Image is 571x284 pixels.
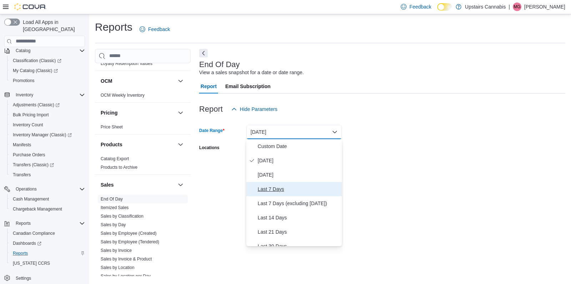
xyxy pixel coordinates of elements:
div: OCM [95,91,191,102]
a: Promotions [10,76,37,85]
button: Catalog [13,46,33,55]
a: Sales by Invoice & Product [101,257,152,262]
a: Classification (Classic) [7,56,88,66]
span: Manifests [10,141,85,149]
input: Dark Mode [437,3,452,11]
a: Sales by Employee (Created) [101,231,157,236]
span: Settings [13,273,85,282]
span: Operations [16,186,37,192]
button: Inventory [13,91,36,99]
span: Purchase Orders [13,152,45,158]
button: Operations [1,184,88,194]
span: Catalog Export [101,156,129,162]
span: Email Subscription [225,79,271,93]
a: Classification (Classic) [10,56,64,65]
button: Reports [7,248,88,258]
label: Date Range [199,128,224,133]
span: Operations [13,185,85,193]
button: Next [199,49,208,57]
span: Sales by Invoice [101,248,132,253]
span: Bulk Pricing Import [13,112,49,118]
a: Loyalty Redemption Values [101,61,152,66]
a: Adjustments (Classic) [10,101,62,109]
span: Reports [10,249,85,258]
span: Inventory Count [10,121,85,129]
span: Dashboards [10,239,85,248]
span: Purchase Orders [10,151,85,159]
span: End Of Day [101,196,123,202]
span: Load All Apps in [GEOGRAPHIC_DATA] [20,19,85,33]
span: [DATE] [258,171,339,179]
span: Adjustments (Classic) [13,102,60,108]
a: Canadian Compliance [10,229,58,238]
h3: OCM [101,77,112,85]
button: Products [176,140,185,149]
span: Catalog [13,46,85,55]
a: Dashboards [7,238,88,248]
a: Sales by Classification [101,214,143,219]
button: Inventory Count [7,120,88,130]
button: OCM [101,77,175,85]
button: Settings [1,273,88,283]
a: Reports [10,249,31,258]
span: Reports [13,219,85,228]
h3: Pricing [101,109,117,116]
button: Operations [13,185,40,193]
button: Inventory [1,90,88,100]
span: Settings [16,275,31,281]
h3: Products [101,141,122,148]
a: Transfers (Classic) [10,161,57,169]
a: Bulk Pricing Import [10,111,52,119]
button: [DATE] [246,125,342,139]
span: Reports [13,250,28,256]
span: [US_STATE] CCRS [13,260,50,266]
span: Adjustments (Classic) [10,101,85,109]
a: Manifests [10,141,34,149]
div: Pricing [95,123,191,134]
button: Canadian Compliance [7,228,88,238]
button: OCM [176,77,185,85]
button: Chargeback Management [7,204,88,214]
span: Washington CCRS [10,259,85,268]
a: End Of Day [101,197,123,202]
span: Transfers [10,171,85,179]
button: [US_STATE] CCRS [7,258,88,268]
span: Reports [16,220,31,226]
label: Locations [199,145,219,151]
button: Pricing [176,108,185,117]
a: Inventory Count [10,121,46,129]
span: Transfers [13,172,31,178]
span: Inventory Manager (Classic) [10,131,85,139]
span: Canadian Compliance [13,230,55,236]
div: Megan Gorham [513,2,521,11]
p: | [509,2,510,11]
a: Adjustments (Classic) [7,100,88,110]
span: Catalog [16,48,30,54]
span: Hide Parameters [240,106,277,113]
span: Inventory Count [13,122,43,128]
span: Classification (Classic) [10,56,85,65]
button: Products [101,141,175,148]
span: Sales by Employee (Created) [101,230,157,236]
span: Cash Management [10,195,85,203]
span: Sales by Location [101,265,135,270]
h1: Reports [95,20,132,34]
span: Cash Management [13,196,49,202]
div: Select listbox [246,139,342,246]
div: View a sales snapshot for a date or date range. [199,69,304,76]
a: Cash Management [10,195,52,203]
span: Promotions [10,76,85,85]
span: Last 14 Days [258,213,339,222]
span: OCM Weekly Inventory [101,92,145,98]
span: Inventory [13,91,85,99]
a: [US_STATE] CCRS [10,259,53,268]
span: Transfers (Classic) [13,162,54,168]
a: Catalog Export [101,156,129,161]
span: Sales by Invoice & Product [101,256,152,262]
span: Itemized Sales [101,205,129,211]
h3: End Of Day [199,60,240,69]
span: Sales by Classification [101,213,143,219]
span: Dashboards [13,240,41,246]
button: Purchase Orders [7,150,88,160]
span: Report [201,79,217,93]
